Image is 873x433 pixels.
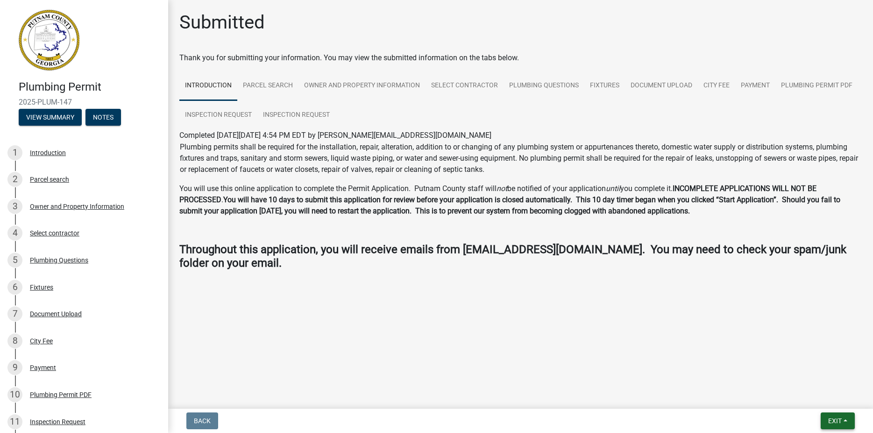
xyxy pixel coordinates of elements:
[775,71,858,101] a: Plumbing Permit PDF
[30,338,53,344] div: City Fee
[179,195,840,215] strong: You will have 10 days to submit this application for review before your application is closed aut...
[19,114,82,121] wm-modal-confirm: Summary
[85,114,121,121] wm-modal-confirm: Notes
[179,131,491,140] span: Completed [DATE][DATE] 4:54 PM EDT by [PERSON_NAME][EMAIL_ADDRESS][DOMAIN_NAME]
[19,10,79,71] img: Putnam County, Georgia
[7,334,22,348] div: 8
[735,71,775,101] a: Payment
[821,412,855,429] button: Exit
[30,176,69,183] div: Parcel search
[179,100,257,130] a: Inspection Request
[7,253,22,268] div: 5
[298,71,426,101] a: Owner and Property Information
[19,98,149,106] span: 2025-PLUM-147
[7,280,22,295] div: 6
[179,243,846,270] strong: Throughout this application, you will receive emails from [EMAIL_ADDRESS][DOMAIN_NAME]. You may n...
[186,412,218,429] button: Back
[30,419,85,425] div: Inspection Request
[237,71,298,101] a: Parcel search
[7,145,22,160] div: 1
[584,71,625,101] a: Fixtures
[698,71,735,101] a: City Fee
[30,230,79,236] div: Select contractor
[30,311,82,317] div: Document Upload
[7,387,22,402] div: 10
[7,199,22,214] div: 3
[179,11,265,34] h1: Submitted
[7,360,22,375] div: 9
[7,306,22,321] div: 7
[30,284,53,291] div: Fixtures
[504,71,584,101] a: Plumbing Questions
[497,184,507,193] i: not
[179,141,862,176] td: Plumbing permits shall be required for the installation, repair, alteration, addition to or chang...
[30,364,56,371] div: Payment
[179,183,862,217] p: You will use this online application to complete the Permit Application. Putnam County staff will...
[179,52,862,64] div: Thank you for submitting your information. You may view the submitted information on the tabs below.
[606,184,620,193] i: until
[19,109,82,126] button: View Summary
[7,414,22,429] div: 11
[30,257,88,263] div: Plumbing Questions
[7,226,22,241] div: 4
[257,100,335,130] a: Inspection Request
[426,71,504,101] a: Select contractor
[30,391,92,398] div: Plumbing Permit PDF
[179,71,237,101] a: Introduction
[19,80,161,94] h4: Plumbing Permit
[30,203,124,210] div: Owner and Property Information
[85,109,121,126] button: Notes
[194,417,211,425] span: Back
[30,149,66,156] div: Introduction
[625,71,698,101] a: Document Upload
[7,172,22,187] div: 2
[828,417,842,425] span: Exit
